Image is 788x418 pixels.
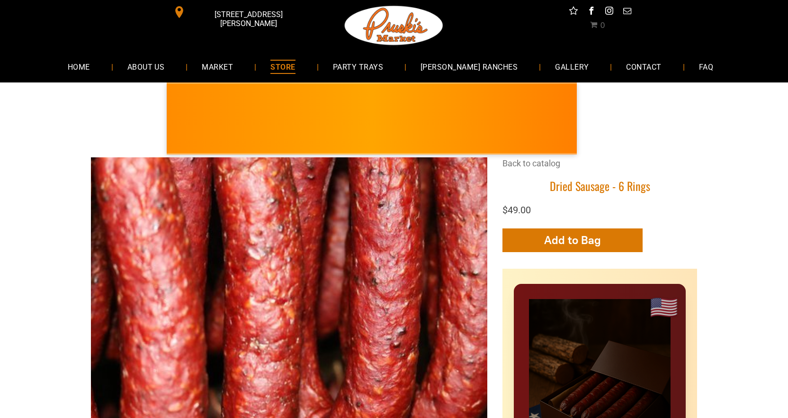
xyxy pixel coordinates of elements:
[188,54,247,79] a: MARKET
[502,157,697,179] div: Breadcrumbs
[517,125,703,140] span: [PERSON_NAME] MARKET
[685,54,727,79] a: FAQ
[406,54,532,79] a: [PERSON_NAME] RANCHES
[585,5,598,19] a: facebook
[188,5,310,33] span: [STREET_ADDRESS][PERSON_NAME]
[502,179,697,193] h1: Dried Sausage - 6 Rings
[600,21,605,30] span: 0
[113,54,179,79] a: ABOUT US
[502,228,643,252] button: Add to Bag
[256,54,309,79] a: STORE
[167,5,312,19] a: [STREET_ADDRESS][PERSON_NAME]
[603,5,616,19] a: instagram
[544,233,601,247] span: Add to Bag
[502,204,531,216] span: $49.00
[567,5,580,19] a: Social network
[541,54,603,79] a: GALLERY
[502,158,560,168] a: Back to catalog
[54,54,104,79] a: HOME
[621,5,634,19] a: email
[612,54,675,79] a: CONTACT
[319,54,397,79] a: PARTY TRAYS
